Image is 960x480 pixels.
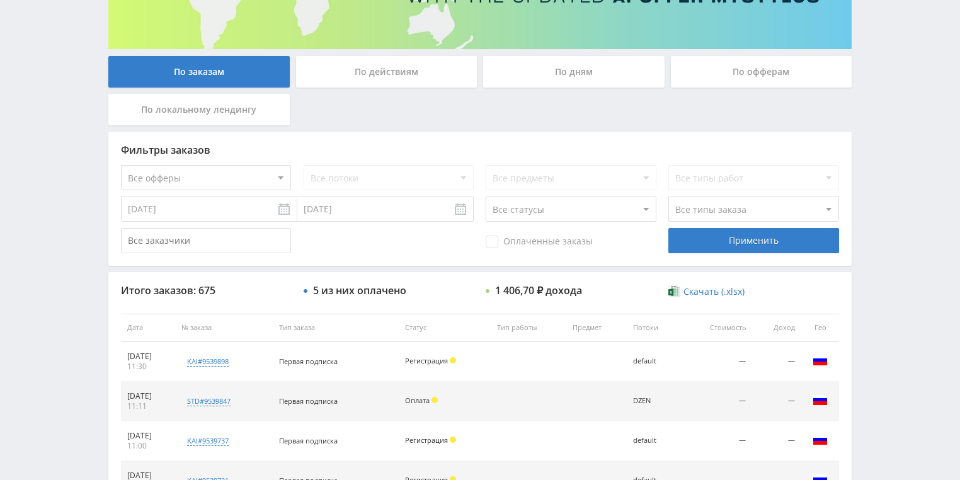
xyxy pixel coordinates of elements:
[682,314,752,342] th: Стоимость
[450,437,456,443] span: Холд
[682,342,752,382] td: —
[633,437,675,445] div: default
[127,391,169,401] div: [DATE]
[633,397,675,405] div: DZEN
[495,285,582,296] div: 1 406,70 ₽ дохода
[801,314,839,342] th: Гео
[683,287,745,297] span: Скачать (.xlsx)
[279,396,338,406] span: Первая подписка
[483,56,665,88] div: По дням
[175,314,273,342] th: № заказа
[813,392,828,408] img: rus.png
[279,436,338,445] span: Первая подписка
[668,285,679,297] img: xlsx
[121,314,175,342] th: Дата
[127,441,169,451] div: 11:00
[752,314,801,342] th: Доход
[127,431,169,441] div: [DATE]
[752,342,801,382] td: —
[121,228,291,253] input: Все заказчики
[121,285,291,296] div: Итого заказов: 675
[121,144,839,156] div: Фильтры заказов
[668,228,838,253] div: Применить
[633,357,675,365] div: default
[682,382,752,421] td: —
[187,436,229,446] div: kai#9539737
[813,432,828,447] img: rus.png
[431,397,438,403] span: Холд
[813,353,828,368] img: rus.png
[486,236,593,248] span: Оплаченные заказы
[108,56,290,88] div: По заказам
[108,94,290,125] div: По локальному лендингу
[127,401,169,411] div: 11:11
[273,314,399,342] th: Тип заказа
[405,396,430,405] span: Оплата
[187,396,231,406] div: std#9539847
[127,362,169,372] div: 11:30
[491,314,566,342] th: Тип работы
[279,357,338,366] span: Первая подписка
[627,314,682,342] th: Потоки
[682,421,752,461] td: —
[668,285,744,298] a: Скачать (.xlsx)
[399,314,491,342] th: Статус
[566,314,627,342] th: Предмет
[450,357,456,363] span: Холд
[405,356,448,365] span: Регистрация
[671,56,852,88] div: По офферам
[313,285,406,296] div: 5 из них оплачено
[752,421,801,461] td: —
[752,382,801,421] td: —
[296,56,477,88] div: По действиям
[187,357,229,367] div: kai#9539898
[127,351,169,362] div: [DATE]
[405,435,448,445] span: Регистрация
